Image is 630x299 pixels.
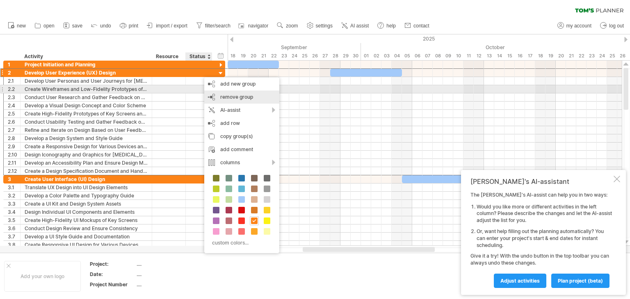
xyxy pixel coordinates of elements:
div: 3.5 [8,216,20,224]
div: 1 [8,61,20,68]
div: Tuesday, 7 October 2025 [422,52,433,60]
a: undo [89,20,114,31]
div: Wednesday, 1 October 2025 [361,52,371,60]
div: Design Individual UI Components and Elements [25,208,148,216]
div: Saturday, 4 October 2025 [392,52,402,60]
div: Activity [24,52,147,61]
div: 2.10 [8,151,20,159]
div: columns [204,156,279,169]
div: Develop a Design System and Style Guide [25,134,148,142]
div: Conduct Usability Testing and Gather Feedback on Prototypes [25,118,148,126]
div: Develop a UI Style Guide and Documentation [25,233,148,240]
div: Friday, 17 October 2025 [525,52,535,60]
div: Sunday, 28 September 2025 [330,52,340,60]
div: 3 [8,175,20,183]
span: contact [413,23,429,29]
div: add row [204,117,279,130]
div: Wednesday, 8 October 2025 [433,52,443,60]
a: Adjust activities [494,274,546,288]
div: Project: [90,260,135,267]
a: my account [555,20,594,31]
div: 3.6 [8,224,20,232]
span: help [386,23,396,29]
span: settings [316,23,333,29]
span: log out [609,23,624,29]
div: 3.4 [8,208,20,216]
div: Sunday, 26 October 2025 [617,52,628,60]
span: Adjust activities [500,278,540,284]
span: save [72,23,82,29]
div: 2.1 [8,77,20,85]
div: Wednesday, 15 October 2025 [504,52,515,60]
div: The [PERSON_NAME]'s AI-assist can help you in two ways: Give it a try! With the undo button in th... [470,192,612,288]
div: Resource [156,52,181,61]
div: 2.6 [8,118,20,126]
div: Thursday, 23 October 2025 [587,52,597,60]
div: 2.9 [8,143,20,150]
span: navigator [248,23,268,29]
span: open [43,23,55,29]
span: plan project (beta) [558,278,603,284]
a: filter/search [194,20,233,31]
div: 3.1 [8,183,20,191]
li: Or, want help filling out the planning automatically? You can enter your project's start & end da... [477,228,612,249]
div: Saturday, 11 October 2025 [463,52,474,60]
div: Monday, 29 September 2025 [340,52,351,60]
div: 2.7 [8,126,20,134]
div: [PERSON_NAME]'s AI-assistant [470,177,612,186]
div: 3.2 [8,192,20,199]
div: Friday, 3 October 2025 [381,52,392,60]
div: Thursday, 18 September 2025 [228,52,238,60]
span: remove group [220,94,253,100]
div: Create User Interface (UI) Design [25,175,148,183]
a: import / export [145,20,190,31]
div: Add your own logo [4,261,81,292]
div: Thursday, 16 October 2025 [515,52,525,60]
div: 2 [8,69,20,77]
div: 3.8 [8,241,20,249]
div: Sunday, 5 October 2025 [402,52,412,60]
div: Sunday, 21 September 2025 [258,52,269,60]
span: AI assist [350,23,369,29]
div: Friday, 24 October 2025 [597,52,607,60]
div: Sunday, 19 October 2025 [546,52,556,60]
span: undo [100,23,111,29]
div: Friday, 26 September 2025 [310,52,320,60]
div: Create High-Fidelity Prototypes of Key Screens and Interactions [25,110,148,118]
div: Conduct User Research and Gather Feedback on Wireframes [25,93,148,101]
div: Saturday, 20 September 2025 [248,52,258,60]
div: custom colors... [208,237,273,248]
span: new [17,23,26,29]
span: filter/search [205,23,231,29]
a: zoom [275,20,300,31]
div: Thursday, 25 September 2025 [299,52,310,60]
a: contact [402,20,432,31]
div: 2.12 [8,167,20,175]
div: 2.11 [8,159,20,167]
div: Project Initiation and Planning [25,61,148,68]
div: Date: [90,271,135,278]
div: Sunday, 12 October 2025 [474,52,484,60]
div: .... [137,281,205,288]
div: Develop a Visual Design Concept and Color Scheme [25,102,148,109]
div: 2.3 [8,93,20,101]
div: Translate UX Design into UI Design Elements [25,183,148,191]
a: log out [598,20,626,31]
div: Develop a Color Palette and Typography Guide [25,192,148,199]
div: Develop an Accessibility Plan and Ensure Design Meets Accessibility Standards [25,159,148,167]
a: save [61,20,85,31]
div: Saturday, 18 October 2025 [535,52,546,60]
span: zoom [286,23,298,29]
a: open [32,20,57,31]
div: AI-assist [204,104,279,117]
div: Develop User Experience (UX) Design [25,69,148,77]
a: new [6,20,28,31]
div: Project Number [90,281,135,288]
div: 3.7 [8,233,20,240]
div: copy group(s) [204,130,279,143]
div: .... [137,271,205,278]
div: 2.5 [8,110,20,118]
div: Create Responsive UI Design for Various Devices [25,241,148,249]
div: Wednesday, 22 October 2025 [576,52,587,60]
a: navigator [237,20,271,31]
